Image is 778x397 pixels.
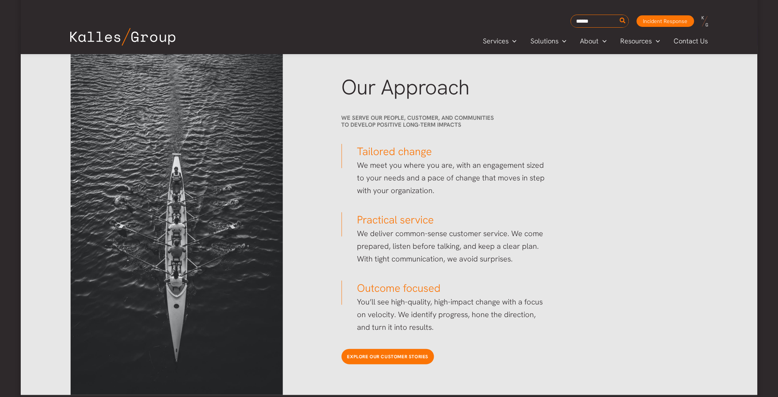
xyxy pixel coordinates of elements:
[342,296,550,334] p: You’ll see high-quality, high-impact change with a focus on velocity. We identify progress, hone ...
[618,15,628,27] button: Search
[70,28,175,46] img: Kalles Group
[342,212,550,227] h3: Practical service
[342,144,550,159] h3: Tailored change
[509,35,517,47] span: Menu Toggle
[347,354,429,360] span: Explore our customer stories
[342,73,470,101] span: Our Approach
[342,159,550,197] p: We meet you where you are, with an engagement sized to your needs and a pace of change that moves...
[558,35,567,47] span: Menu Toggle
[483,35,509,47] span: Services
[599,35,607,47] span: Menu Toggle
[342,349,434,364] a: Explore our customer stories
[652,35,660,47] span: Menu Toggle
[674,35,708,47] span: Contact Us
[476,35,715,47] nav: Primary Site Navigation
[476,35,524,47] a: ServicesMenu Toggle
[524,35,573,47] a: SolutionsMenu Toggle
[573,35,614,47] a: AboutMenu Toggle
[342,114,494,129] span: We serve our people, customer, and communities to develop positive long-term impacts
[621,35,652,47] span: Resources
[530,35,558,47] span: Solutions
[580,35,599,47] span: About
[667,35,716,47] a: Contact Us
[637,15,694,27] a: Incident Response
[342,281,550,296] h3: Outcome focused
[342,227,550,265] p: We deliver common-sense customer service. We come prepared, listen before talking, and keep a cle...
[614,35,667,47] a: ResourcesMenu Toggle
